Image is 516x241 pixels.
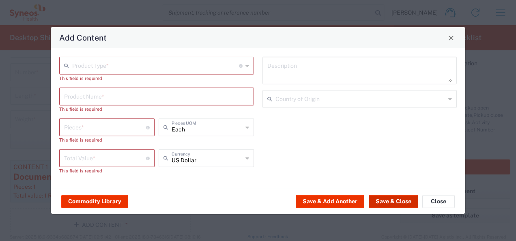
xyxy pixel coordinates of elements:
[61,195,128,208] button: Commodity Library
[59,167,155,174] div: This field is required
[59,105,254,113] div: This field is required
[59,136,155,144] div: This field is required
[59,32,107,43] h4: Add Content
[445,32,457,43] button: Close
[59,75,254,82] div: This field is required
[422,195,455,208] button: Close
[369,195,418,208] button: Save & Close
[296,195,364,208] button: Save & Add Another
